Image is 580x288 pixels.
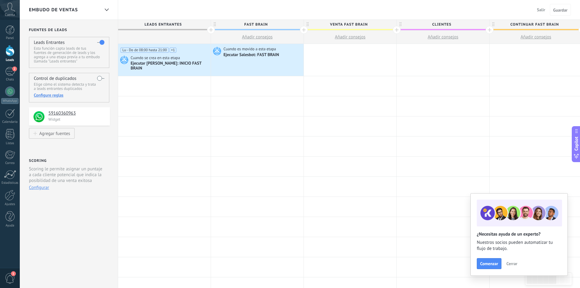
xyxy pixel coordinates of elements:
[1,161,19,165] div: Correo
[535,5,548,14] button: Salir
[118,20,208,29] span: Leads Entrantes
[29,28,110,32] h2: Fuentes de leads
[1,141,19,145] div: Listas
[34,92,104,98] div: Configure reglas
[521,34,551,40] span: Añadir consejos
[1,181,19,185] div: Estadísticas
[428,34,459,40] span: Añadir consejos
[490,20,579,29] span: CONTINUAR FAST BRAIN
[131,55,181,61] span: Cuando se crea en esta etapa
[506,261,517,266] span: Cerrar
[397,20,489,29] div: CLIENTES
[29,158,47,163] h2: Scoring
[304,20,393,29] span: VENTA FAST BRAIN
[131,61,209,71] div: Ejecutar [PERSON_NAME]: INICIO FAST BRAIN
[1,58,19,62] div: Leads
[121,48,169,53] span: Lu - Do de 08:00 hasta 21:00
[33,111,44,122] img: logo_min.png
[1,98,19,104] div: WhatsApp
[504,259,520,268] button: Cerrar
[34,82,104,91] p: Elige cómo el sistema detecta y trata a leads entrantes duplicados
[242,34,273,40] span: Añadir consejos
[223,52,280,58] div: Ejecutar Salesbot: FAST BRAIN
[118,20,211,29] div: Leads Entrantes
[304,30,396,44] button: Añadir consejos
[1,224,19,228] div: Ayuda
[39,131,70,136] div: Agregar fuentes
[211,20,301,29] span: FAST BRAIN
[1,78,19,82] div: Chats
[12,66,17,71] span: 2
[211,30,304,44] button: Añadir consejos
[477,231,561,237] h2: ¿Necesitas ayuda de un experto?
[335,34,366,40] span: Añadir consejos
[550,4,571,16] button: Guardar
[48,117,106,122] p: Widget
[29,128,75,139] button: Agregar fuentes
[211,20,304,29] div: FAST BRAIN
[1,202,19,206] div: Ajustes
[29,7,78,13] span: Embudo de ventas
[553,8,568,12] span: Guardar
[101,4,112,16] div: Embudo de ventas
[1,120,19,124] div: Calendario
[304,20,396,29] div: VENTA FAST BRAIN
[29,185,49,190] button: Configurar
[1,36,19,40] div: Panel
[477,240,561,252] span: Nuestros socios pueden automatizar tu flujo de trabajo.
[480,261,498,266] span: Comenzar
[34,76,76,81] h4: Control de duplicados
[223,46,277,52] span: Cuando es movido a esta etapa
[48,110,105,116] h4: 59160360963
[397,20,486,29] span: CLIENTES
[397,30,489,44] button: Añadir consejos
[5,13,15,17] span: Cuenta
[537,7,545,12] span: Salir
[29,166,105,183] p: Scoring le permite asignar un puntaje a cada cliente potencial que indica la posibilidad de una v...
[477,258,501,269] button: Comenzar
[34,40,65,45] h4: Leads Entrantes
[34,46,104,63] p: Esta función capta leads de tus fuentes de generación de leads y los agrega a una etapa previa a ...
[573,137,579,151] span: Copilot
[11,271,16,276] span: 1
